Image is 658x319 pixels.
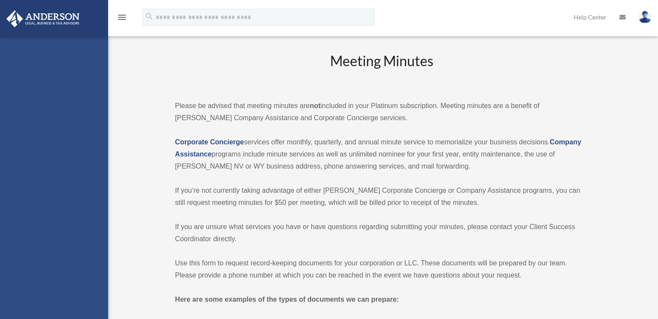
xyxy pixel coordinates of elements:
p: If you’re not currently taking advantage of either [PERSON_NAME] Corporate Concierge or Company A... [175,185,589,209]
i: menu [117,12,127,22]
p: Please be advised that meeting minutes are included in your Platinum subscription. Meeting minute... [175,100,589,124]
p: services offer monthly, quarterly, and annual minute service to memorialize your business decisio... [175,136,589,172]
strong: Here are some examples of the types of documents we can prepare: [175,296,399,303]
p: If you are unsure what services you have or have questions regarding submitting your minutes, ple... [175,221,589,245]
i: search [144,12,154,21]
p: Use this form to request record-keeping documents for your corporation or LLC. These documents wi... [175,257,589,281]
img: User Pic [639,11,652,23]
a: Corporate Concierge [175,138,244,146]
h2: Meeting Minutes [175,51,589,87]
a: menu [117,15,127,22]
strong: not [310,102,321,109]
a: Company Assistance [175,138,581,158]
img: Anderson Advisors Platinum Portal [4,10,82,27]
